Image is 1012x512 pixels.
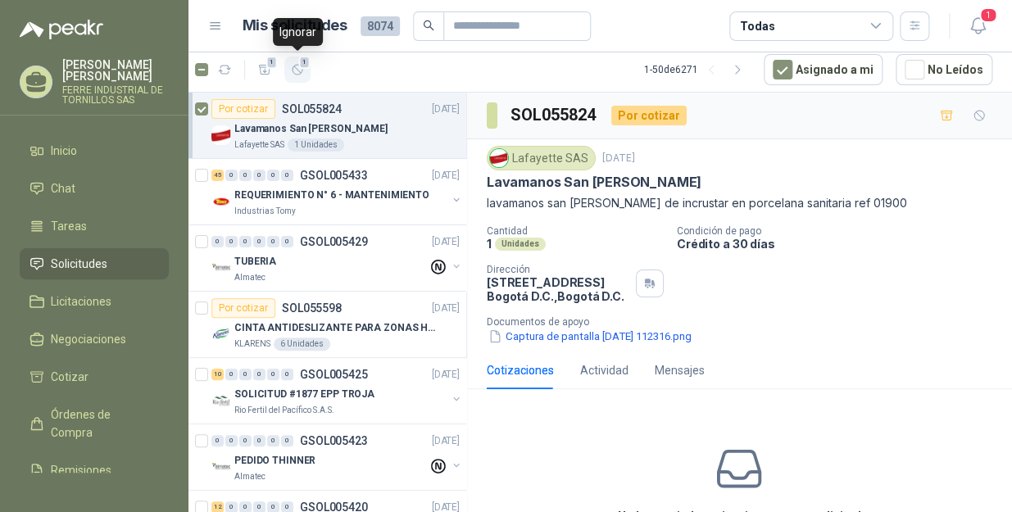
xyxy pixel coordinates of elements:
[211,232,463,284] a: 0 0 0 0 0 0 GSOL005429[DATE] Company LogoTUBERIAAlmatec
[20,173,169,204] a: Chat
[432,433,460,449] p: [DATE]
[267,435,279,446] div: 0
[677,237,1005,251] p: Crédito a 30 días
[51,368,88,386] span: Cotizar
[267,236,279,247] div: 0
[432,301,460,316] p: [DATE]
[234,138,284,152] p: Lafayette SAS
[211,365,463,417] a: 10 0 0 0 0 0 GSOL005425[DATE] Company LogoSOLICITUD #1877 EPP TROJARio Fertil del Pacífico S.A.S.
[51,217,87,235] span: Tareas
[896,54,992,85] button: No Leídos
[423,20,434,31] span: search
[432,234,460,250] p: [DATE]
[239,435,252,446] div: 0
[239,236,252,247] div: 0
[234,453,315,469] p: PEDIDO THINNER
[225,369,238,380] div: 0
[211,165,463,218] a: 45 0 0 0 0 0 GSOL005433[DATE] Company LogoREQUERIMIENTO N° 6 - MANTENIMIENTOIndustrias Tomy
[211,431,463,483] a: 0 0 0 0 0 0 GSOL005423[DATE] Company LogoPEDIDO THINNERAlmatec
[234,121,388,137] p: Lavamanos San [PERSON_NAME]
[487,225,664,237] p: Cantidad
[51,330,126,348] span: Negociaciones
[20,286,169,317] a: Licitaciones
[487,361,554,379] div: Cotizaciones
[234,338,270,351] p: KLARENS
[487,264,629,275] p: Dirección
[243,14,347,38] h1: Mis solicitudes
[611,106,687,125] div: Por cotizar
[655,361,705,379] div: Mensajes
[487,146,596,170] div: Lafayette SAS
[495,238,546,251] div: Unidades
[51,406,153,442] span: Órdenes de Compra
[211,435,224,446] div: 0
[282,103,342,115] p: SOL055824
[51,179,75,197] span: Chat
[234,205,296,218] p: Industrias Tomy
[979,7,997,23] span: 1
[273,18,323,46] div: Ignorar
[432,168,460,184] p: [DATE]
[300,170,368,181] p: GSOL005433
[234,404,334,417] p: Rio Fertil del Pacífico S.A.S.
[432,367,460,383] p: [DATE]
[253,170,265,181] div: 0
[281,170,293,181] div: 0
[211,298,275,318] div: Por cotizar
[487,275,629,303] p: [STREET_ADDRESS] Bogotá D.C. , Bogotá D.C.
[677,225,1005,237] p: Condición de pago
[211,457,231,477] img: Company Logo
[225,435,238,446] div: 0
[487,237,492,251] p: 1
[234,470,265,483] p: Almatec
[740,17,774,35] div: Todas
[188,292,466,358] a: Por cotizarSOL055598[DATE] Company LogoCINTA ANTIDESLIZANTE PARA ZONAS HUMEDASKLARENS6 Unidades
[211,324,231,344] img: Company Logo
[253,236,265,247] div: 0
[253,435,265,446] div: 0
[20,135,169,166] a: Inicio
[51,292,111,310] span: Licitaciones
[361,16,400,36] span: 8074
[432,102,460,117] p: [DATE]
[267,369,279,380] div: 0
[234,387,374,402] p: SOLICITUD #1877 EPP TROJA
[511,102,598,128] h3: SOL055824
[580,361,629,379] div: Actividad
[300,435,368,446] p: GSOL005423
[490,149,508,167] img: Company Logo
[487,316,1005,328] p: Documentos de apoyo
[51,255,107,273] span: Solicitudes
[234,188,429,203] p: REQUERIMIENTO N° 6 - MANTENIMIENTO
[602,151,635,166] p: [DATE]
[211,192,231,211] img: Company Logo
[239,170,252,181] div: 0
[20,20,103,39] img: Logo peakr
[20,455,169,486] a: Remisiones
[20,324,169,355] a: Negociaciones
[225,170,238,181] div: 0
[211,391,231,410] img: Company Logo
[62,59,169,82] p: [PERSON_NAME] [PERSON_NAME]
[253,369,265,380] div: 0
[963,11,992,41] button: 1
[487,328,693,345] button: Captura de pantalla [DATE] 112316.png
[487,194,992,212] p: lavamanos san [PERSON_NAME] de incrustar en porcelana sanitaria ref 01900
[644,57,751,83] div: 1 - 50 de 6271
[211,258,231,278] img: Company Logo
[188,93,466,159] a: Por cotizarSOL055824[DATE] Company LogoLavamanos San [PERSON_NAME]Lafayette SAS1 Unidades
[300,236,368,247] p: GSOL005429
[234,254,276,270] p: TUBERIA
[281,435,293,446] div: 0
[234,271,265,284] p: Almatec
[20,361,169,392] a: Cotizar
[284,57,311,83] button: 1
[225,236,238,247] div: 0
[20,211,169,242] a: Tareas
[764,54,883,85] button: Asignado a mi
[20,399,169,448] a: Órdenes de Compra
[281,236,293,247] div: 0
[211,369,224,380] div: 10
[211,99,275,119] div: Por cotizar
[51,461,111,479] span: Remisiones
